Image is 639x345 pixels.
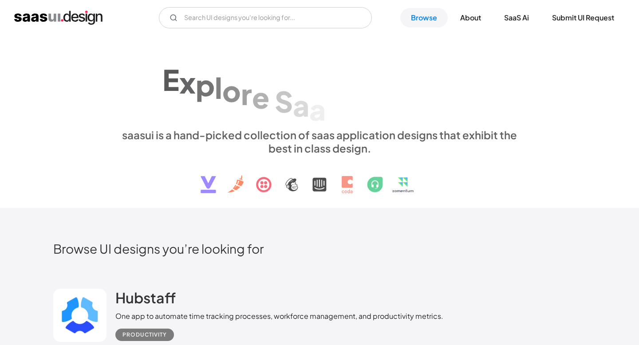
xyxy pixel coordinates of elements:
a: About [450,8,492,27]
a: Browse [400,8,448,27]
div: One app to automate time tracking processes, workforce management, and productivity metrics. [115,311,443,321]
div: r [241,77,252,111]
div: x [179,65,196,99]
div: saasui is a hand-picked collection of saas application designs that exhibit the best in class des... [115,128,524,155]
div: S [275,84,293,118]
div: l [215,71,222,105]
div: E [162,63,179,97]
h2: Hubstaff [115,289,176,306]
a: SaaS Ai [493,8,540,27]
input: Search UI designs you're looking for... [159,7,372,28]
div: a [293,88,309,122]
div: e [252,81,269,115]
div: p [196,68,215,102]
a: home [14,11,103,25]
img: text, icon, saas logo [185,155,454,201]
form: Email Form [159,7,372,28]
h1: Explore SaaS UI design patterns & interactions. [115,51,524,119]
div: Productivity [122,329,167,340]
div: o [222,74,241,108]
a: Hubstaff [115,289,176,311]
h2: Browse UI designs you’re looking for [53,241,586,256]
a: Submit UI Request [541,8,625,27]
div: a [309,92,326,126]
